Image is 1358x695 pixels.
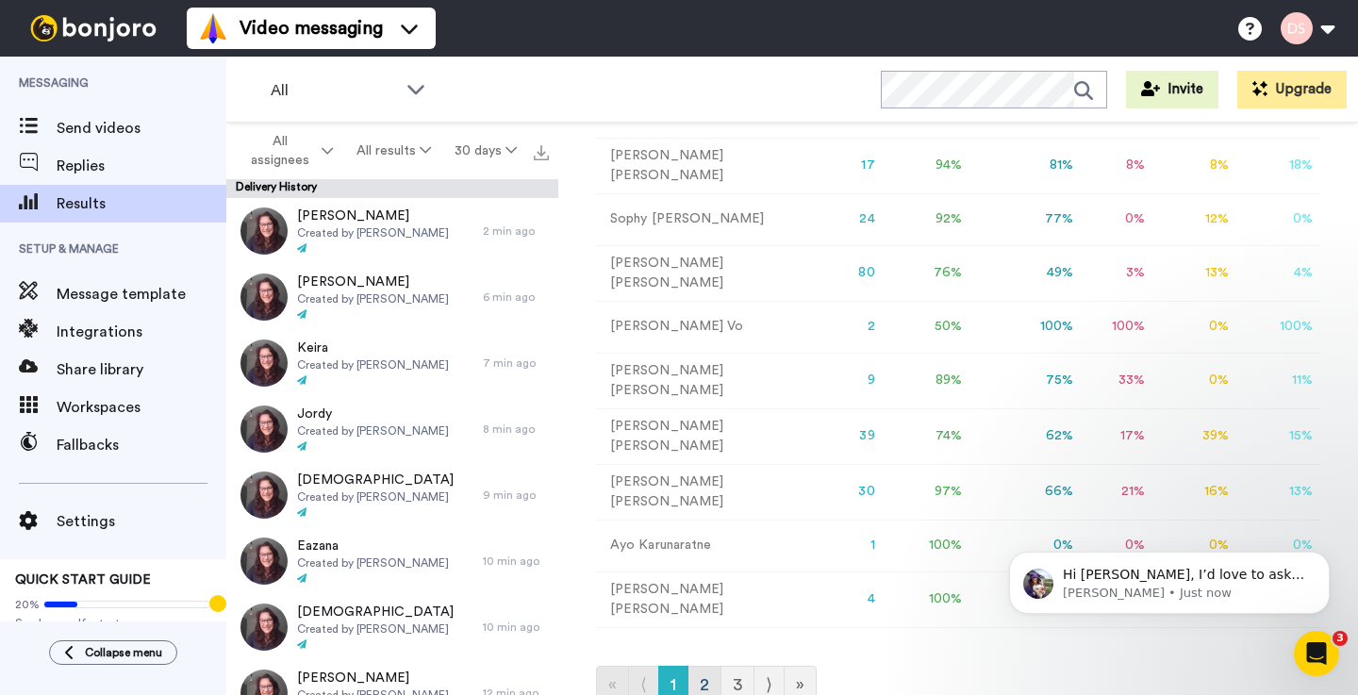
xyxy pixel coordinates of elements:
td: 0 % [1152,353,1237,408]
img: d0b49d07-de40-4ea2-9185-e2473c5ce675-thumb.jpg [240,273,288,321]
td: 81 % [969,138,1081,193]
span: Created by [PERSON_NAME] [297,423,449,439]
span: Settings [57,510,226,533]
span: [PERSON_NAME] [297,207,449,225]
td: 75 % [969,571,1081,627]
button: Export all results that match these filters now. [528,137,555,165]
td: 39 [786,408,883,464]
td: 12 % [1152,193,1237,245]
td: 4 % [1236,245,1320,301]
span: Send yourself a test [15,616,211,631]
div: Delivery History [226,179,558,198]
div: 10 min ago [483,620,549,635]
td: 3 % [1081,245,1152,301]
td: Ayo Karunaratne [596,520,786,571]
td: 100 % [969,301,1081,353]
td: 11 % [1236,353,1320,408]
td: [PERSON_NAME] [PERSON_NAME] [596,138,786,193]
button: Invite [1126,71,1218,108]
td: 66 % [969,464,1081,520]
td: 74 % [883,408,970,464]
a: [PERSON_NAME]Created by [PERSON_NAME]6 min ago [226,264,558,330]
td: 76 % [883,245,970,301]
td: 16 % [1152,464,1237,520]
span: All [271,79,397,102]
td: 17 % [1081,408,1152,464]
td: 89 % [883,353,970,408]
td: 100 % [883,520,970,571]
span: Created by [PERSON_NAME] [297,225,449,240]
td: 100 % [1081,301,1152,353]
img: 2791a7ad-ae87-49a6-881c-966bddeba48e-thumb.jpg [240,538,288,585]
span: Fallbacks [57,434,226,456]
span: Jordy [297,405,449,423]
td: 0 % [1236,193,1320,245]
button: 30 days [442,134,528,168]
td: 17 [786,138,883,193]
a: [DEMOGRAPHIC_DATA]Created by [PERSON_NAME]9 min ago [226,462,558,528]
iframe: Intercom notifications message [981,512,1358,644]
span: QUICK START GUIDE [15,573,151,587]
img: export.svg [534,145,549,160]
td: [PERSON_NAME] [PERSON_NAME] [596,571,786,627]
td: Sophy [PERSON_NAME] [596,193,786,245]
span: Share library [57,358,226,381]
span: Collapse menu [85,645,162,660]
img: vm-color.svg [198,13,228,43]
span: [PERSON_NAME] [297,669,449,687]
td: 1 [786,520,883,571]
td: 97 % [883,464,970,520]
td: 4 [786,571,883,627]
img: 22018f9e-8cb0-42cf-be93-77ed15dfbb0b-thumb.jpg [240,207,288,255]
td: [PERSON_NAME] Vo [596,301,786,353]
a: [DEMOGRAPHIC_DATA]Created by [PERSON_NAME]10 min ago [226,594,558,660]
td: 62 % [969,408,1081,464]
span: [DEMOGRAPHIC_DATA] [297,471,454,489]
span: Replies [57,155,226,177]
span: Eazana [297,537,449,555]
td: [PERSON_NAME] [PERSON_NAME] [596,353,786,408]
td: 0 % [969,520,1081,571]
span: Created by [PERSON_NAME] [297,291,449,306]
span: [PERSON_NAME] [297,273,449,291]
img: bj-logo-header-white.svg [23,15,164,41]
span: Video messaging [240,15,383,41]
td: 9 [786,353,883,408]
td: 33 % [1081,353,1152,408]
a: [PERSON_NAME]Created by [PERSON_NAME]2 min ago [226,198,558,264]
td: 94 % [883,138,970,193]
span: Created by [PERSON_NAME] [297,555,449,571]
td: 13 % [1236,464,1320,520]
span: Workspaces [57,396,226,419]
img: 536743c0-787b-4683-9030-27ae3b9635ad-thumb.jpg [240,405,288,453]
td: 77 % [969,193,1081,245]
td: 100 % [883,571,970,627]
td: 39 % [1152,408,1237,464]
button: Upgrade [1237,71,1347,108]
a: JordyCreated by [PERSON_NAME]8 min ago [226,396,558,462]
div: 7 min ago [483,356,549,371]
span: Created by [PERSON_NAME] [297,621,454,637]
span: Message template [57,283,226,306]
td: 49 % [969,245,1081,301]
td: 100 % [1236,301,1320,353]
td: 80 [786,245,883,301]
div: 2 min ago [483,223,549,239]
div: 8 min ago [483,422,549,437]
span: Integrations [57,321,226,343]
td: 50 % [883,301,970,353]
div: 9 min ago [483,488,549,503]
span: Send videos [57,117,226,140]
a: KeiraCreated by [PERSON_NAME]7 min ago [226,330,558,396]
button: Collapse menu [49,640,177,665]
td: 0 % [1152,301,1237,353]
span: Results [57,192,226,215]
button: All assignees [230,124,345,177]
td: [PERSON_NAME] [PERSON_NAME] [596,464,786,520]
td: 8 % [1081,138,1152,193]
div: 6 min ago [483,290,549,305]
